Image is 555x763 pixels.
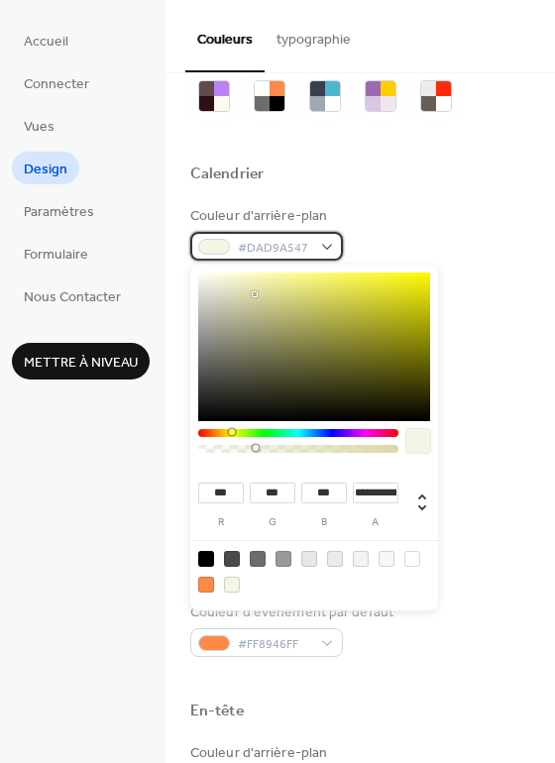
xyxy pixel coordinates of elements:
[250,551,266,567] div: rgb(108, 108, 108)
[198,551,214,567] div: rgb(0, 0, 0)
[12,152,79,184] a: Design
[198,577,214,593] div: rgb(255, 137, 70)
[190,164,264,185] div: Calendrier
[190,206,339,227] div: Couleur d'arrière-plan
[12,194,106,227] a: Paramètres
[24,245,88,266] span: Formulaire
[276,551,291,567] div: rgb(153, 153, 153)
[190,602,393,623] div: Couleur d'événement par défaut
[24,353,138,374] span: Mettre à niveau
[379,551,394,567] div: rgb(248, 248, 248)
[301,551,317,567] div: rgb(231, 231, 231)
[12,343,150,380] button: Mettre à niveau
[24,117,55,138] span: Vues
[12,279,133,312] a: Nous Contacter
[198,517,244,528] label: r
[224,577,240,593] div: rgba(218, 217, 165, 0.2784313725490196)
[12,66,101,99] a: Connecter
[224,551,240,567] div: rgb(74, 74, 74)
[250,517,295,528] label: g
[24,74,89,95] span: Connecter
[24,287,121,308] span: Nous Contacter
[353,517,398,528] label: a
[404,551,420,567] div: rgb(255, 255, 255)
[238,238,311,259] span: #DAD9A547
[12,109,66,142] a: Vues
[327,551,343,567] div: rgb(235, 235, 235)
[24,202,94,223] span: Paramètres
[24,160,67,180] span: Design
[12,24,80,56] a: Accueil
[12,237,100,270] a: Formulaire
[238,634,311,655] span: #FF8946FF
[24,32,68,53] span: Accueil
[301,517,347,528] label: b
[353,551,369,567] div: rgb(243, 243, 243)
[190,702,244,722] div: En-tête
